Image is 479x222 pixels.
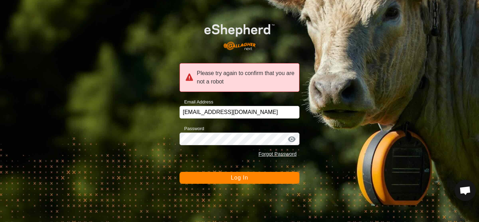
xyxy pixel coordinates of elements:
[180,172,299,184] button: Log In
[231,175,248,181] span: Log In
[191,14,287,55] img: E-shepherd Logo
[180,99,213,106] label: Email Address
[258,151,297,157] a: Forgot Password
[455,180,476,201] a: Open chat
[180,106,299,119] input: Email Address
[180,125,204,132] label: Password
[180,63,299,92] div: Please try again to confirm that you are not a robot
